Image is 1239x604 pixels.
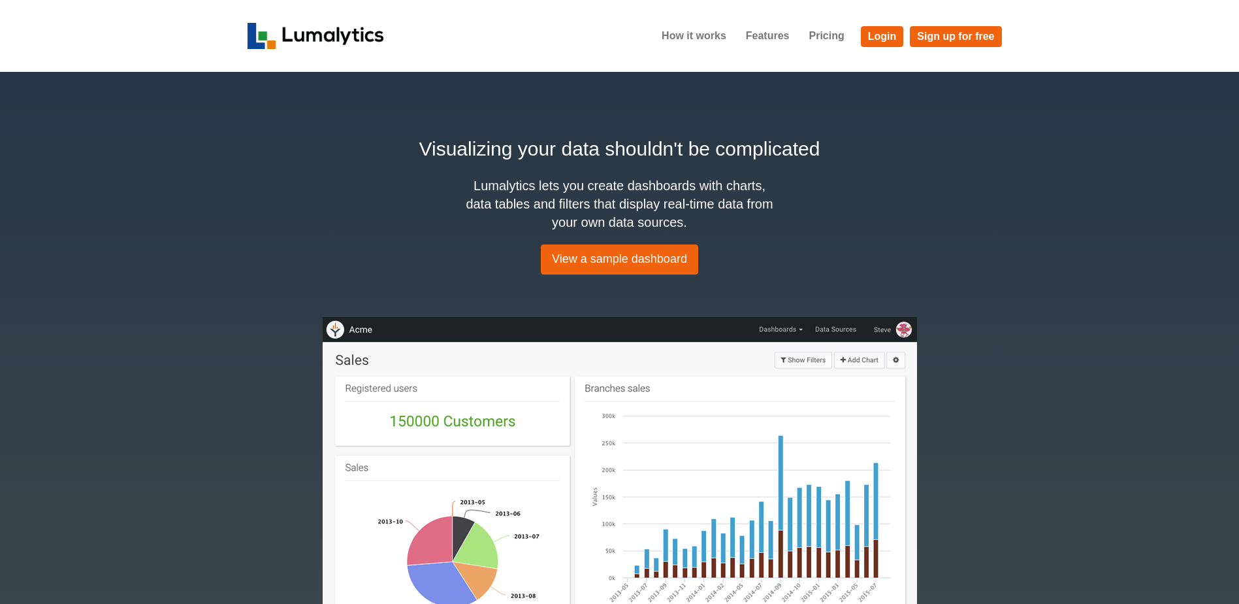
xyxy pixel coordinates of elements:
img: logo_v2-f34f87db3d4d9f5311d6c47995059ad6168825a3e1eb260e01c8041e89355404.png [248,23,384,49]
a: Features [736,20,799,52]
a: View a sample dashboard [541,244,698,275]
a: Pricing [799,20,854,52]
a: Sign up for free [910,26,1001,47]
h4: Lumalytics lets you create dashboards with charts, data tables and filters that display real-time... [463,176,777,231]
a: Login [861,26,904,47]
a: How it works [652,20,736,52]
h2: Visualizing your data shouldn't be complicated [248,134,992,163]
